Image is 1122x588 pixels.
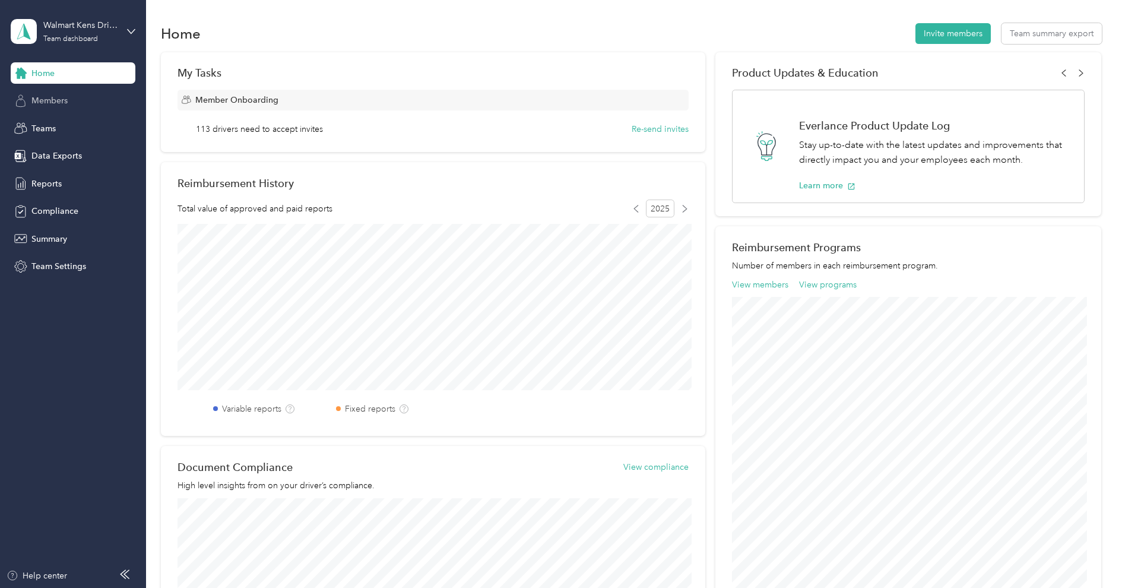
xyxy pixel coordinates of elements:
button: Team summary export [1001,23,1102,44]
span: Member Onboarding [195,94,278,106]
span: Teams [31,122,56,135]
button: View members [732,279,788,291]
button: Re-send invites [632,123,689,135]
h2: Reimbursement Programs [732,241,1085,254]
span: Product Updates & Education [732,67,879,79]
button: View compliance [623,461,689,473]
span: 2025 [646,200,674,217]
span: Members [31,94,68,107]
h2: Document Compliance [178,461,293,473]
span: Compliance [31,205,78,217]
div: My Tasks [178,67,689,79]
p: Number of members in each reimbursement program. [732,260,1085,272]
span: Data Exports [31,150,82,162]
iframe: Everlance-gr Chat Button Frame [1056,521,1122,588]
h1: Everlance Product Update Log [799,119,1072,132]
span: Summary [31,233,67,245]
button: View programs [799,279,857,291]
span: Reports [31,178,62,190]
button: Learn more [799,179,855,192]
div: Team dashboard [43,36,98,43]
h2: Reimbursement History [178,177,294,189]
p: High level insights from on your driver’s compliance. [178,479,689,492]
span: Total value of approved and paid reports [178,203,332,215]
h1: Home [161,27,201,40]
button: Invite members [915,23,991,44]
span: Team Settings [31,260,86,273]
div: Walmart Kens Drivers [43,19,118,31]
label: Fixed reports [345,403,395,415]
label: Variable reports [222,403,281,415]
button: Help center [7,570,67,582]
span: 113 drivers need to accept invites [196,123,323,135]
p: Stay up-to-date with the latest updates and improvements that directly impact you and your employ... [799,138,1072,167]
span: Home [31,67,55,80]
